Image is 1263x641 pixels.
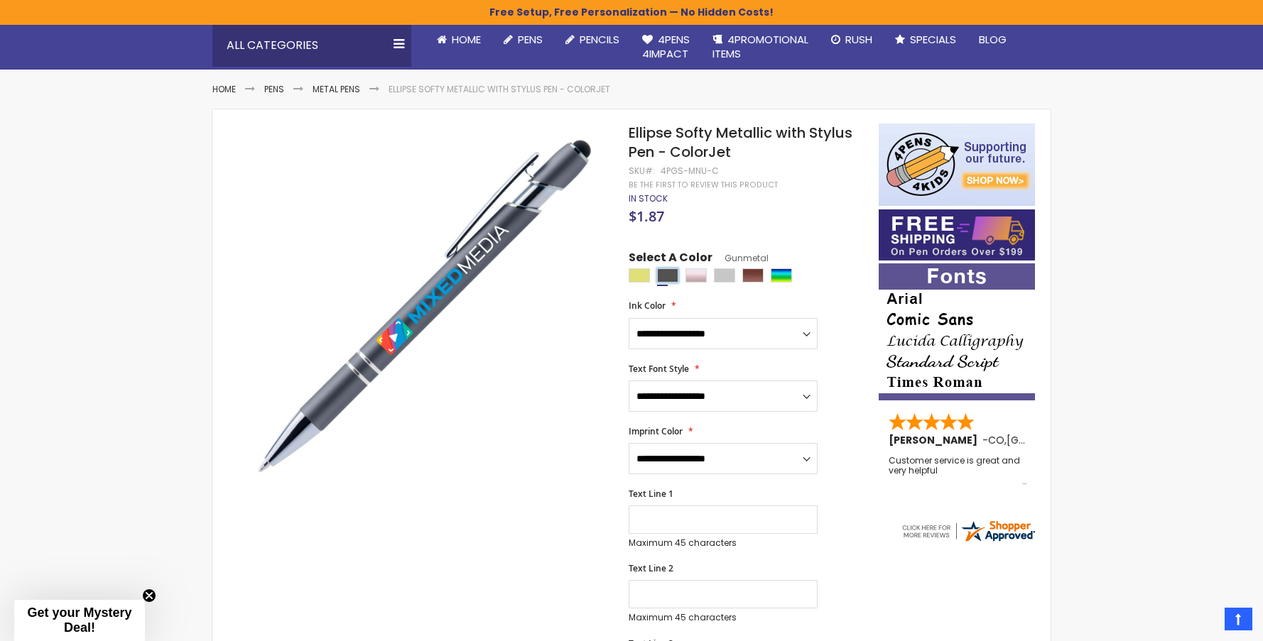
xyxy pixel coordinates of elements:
[554,24,631,55] a: Pencils
[661,165,719,177] div: 4PGS-MNU-C
[742,268,764,283] div: Bronze
[879,209,1035,261] img: Free shipping on orders over $199
[241,122,609,491] img: gunmetal-ellipse-softy-metallic-with-stylus-colorjet-mnu-c_1.jpg
[712,32,808,61] span: 4PROMOTIONAL ITEMS
[425,24,492,55] a: Home
[518,32,543,47] span: Pens
[979,32,1007,47] span: Blog
[142,588,156,603] button: Close teaser
[629,300,666,312] span: Ink Color
[982,433,1111,447] span: - ,
[889,433,982,447] span: [PERSON_NAME]
[629,250,712,269] span: Select A Color
[884,24,967,55] a: Specials
[889,456,1026,486] div: Customer service is great and very helpful
[629,180,778,190] a: Be the first to review this product
[714,268,735,283] div: Silver
[629,268,650,283] div: Gold
[629,425,683,437] span: Imprint Color
[771,268,792,283] div: Assorted
[492,24,554,55] a: Pens
[629,193,668,204] div: Availability
[264,83,284,95] a: Pens
[879,124,1035,206] img: 4pens 4 kids
[212,83,236,95] a: Home
[313,83,360,95] a: Metal Pens
[212,24,411,67] div: All Categories
[629,612,818,623] p: Maximum 45 characters
[657,268,678,283] div: Gunmetal
[580,32,619,47] span: Pencils
[629,192,668,204] span: In stock
[629,488,673,500] span: Text Line 1
[629,537,818,549] p: Maximum 45 characters
[27,606,131,635] span: Get your Mystery Deal!
[879,263,1035,400] img: font-personalization-examples
[1225,608,1252,630] a: Top
[629,165,655,177] strong: SKU
[389,84,610,95] li: Ellipse Softy Metallic with Stylus Pen - ColorJet
[629,207,664,226] span: $1.87
[629,363,689,375] span: Text Font Style
[967,24,1018,55] a: Blog
[452,32,481,47] span: Home
[845,32,872,47] span: Rush
[701,24,820,70] a: 4PROMOTIONALITEMS
[1007,433,1111,447] span: [GEOGRAPHIC_DATA]
[712,252,769,264] span: Gunmetal
[629,562,673,574] span: Text Line 2
[685,268,707,283] div: Rose Gold
[14,600,145,641] div: Get your Mystery Deal!Close teaser
[900,518,1036,544] img: 4pens.com widget logo
[910,32,956,47] span: Specials
[900,535,1036,547] a: 4pens.com certificate URL
[631,24,701,70] a: 4Pens4impact
[988,433,1004,447] span: CO
[820,24,884,55] a: Rush
[642,32,690,61] span: 4Pens 4impact
[629,123,852,162] span: Ellipse Softy Metallic with Stylus Pen - ColorJet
